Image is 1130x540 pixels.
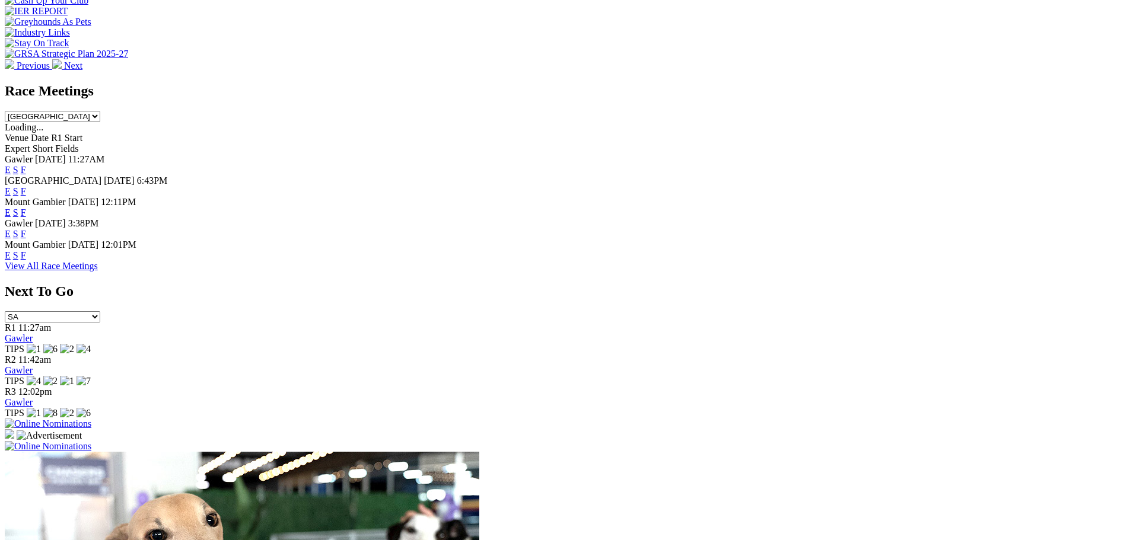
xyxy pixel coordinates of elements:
span: R1 [5,322,16,333]
span: 11:42am [18,354,51,365]
img: chevron-left-pager-white.svg [5,59,14,69]
span: 12:11PM [101,197,136,207]
a: F [21,229,26,239]
span: Mount Gambier [5,197,66,207]
img: Online Nominations [5,441,91,452]
span: 3:38PM [68,218,99,228]
span: Previous [17,60,50,71]
a: F [21,165,26,175]
img: 2 [60,408,74,418]
span: Next [64,60,82,71]
img: Stay On Track [5,38,69,49]
span: Fields [55,143,78,154]
a: F [21,207,26,218]
a: E [5,229,11,239]
img: Industry Links [5,27,70,38]
a: Gawler [5,333,33,343]
span: [DATE] [35,154,66,164]
span: TIPS [5,376,24,386]
span: [DATE] [68,197,99,207]
span: [DATE] [68,239,99,250]
span: 12:01PM [101,239,136,250]
span: Venue [5,133,28,143]
img: chevron-right-pager-white.svg [52,59,62,69]
a: S [13,207,18,218]
img: 1 [60,376,74,386]
span: [DATE] [104,175,135,186]
a: Gawler [5,365,33,375]
span: Mount Gambier [5,239,66,250]
a: S [13,250,18,260]
span: 11:27am [18,322,51,333]
img: 2 [43,376,58,386]
span: 6:43PM [137,175,168,186]
a: S [13,186,18,196]
h2: Race Meetings [5,83,1125,99]
a: S [13,229,18,239]
img: IER REPORT [5,6,68,17]
span: TIPS [5,408,24,418]
img: 6 [43,344,58,354]
img: 7 [77,376,91,386]
a: S [13,165,18,175]
img: 2 [60,344,74,354]
a: E [5,165,11,175]
span: [DATE] [35,218,66,228]
img: 4 [27,376,41,386]
span: Gawler [5,154,33,164]
a: F [21,186,26,196]
span: TIPS [5,344,24,354]
a: F [21,250,26,260]
span: 12:02pm [18,386,52,397]
a: Previous [5,60,52,71]
span: Loading... [5,122,43,132]
img: 1 [27,408,41,418]
span: Date [31,133,49,143]
h2: Next To Go [5,283,1125,299]
img: Greyhounds As Pets [5,17,91,27]
span: Short [33,143,53,154]
span: Expert [5,143,30,154]
img: 15187_Greyhounds_GreysPlayCentral_Resize_SA_WebsiteBanner_300x115_2025.jpg [5,429,14,439]
img: 4 [77,344,91,354]
span: Gawler [5,218,33,228]
a: Next [52,60,82,71]
a: E [5,250,11,260]
a: Gawler [5,397,33,407]
img: 1 [27,344,41,354]
span: R2 [5,354,16,365]
span: R3 [5,386,16,397]
img: GRSA Strategic Plan 2025-27 [5,49,128,59]
img: Advertisement [17,430,82,441]
a: E [5,186,11,196]
a: E [5,207,11,218]
img: Online Nominations [5,418,91,429]
img: 6 [77,408,91,418]
img: 8 [43,408,58,418]
span: [GEOGRAPHIC_DATA] [5,175,101,186]
a: View All Race Meetings [5,261,98,271]
span: R1 Start [51,133,82,143]
span: 11:27AM [68,154,105,164]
